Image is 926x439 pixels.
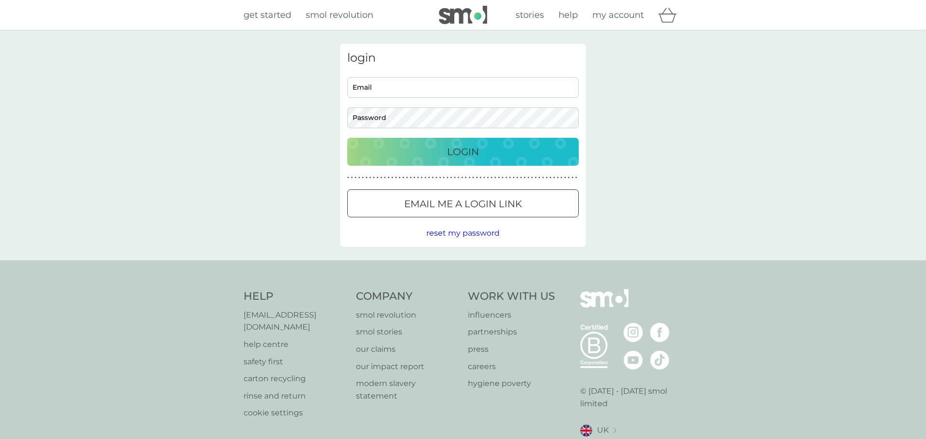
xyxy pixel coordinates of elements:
[468,360,555,373] p: careers
[509,175,511,180] p: ●
[366,175,368,180] p: ●
[356,309,459,321] p: smol revolution
[580,385,683,410] p: © [DATE] - [DATE] smol limited
[244,309,346,333] p: [EMAIL_ADDRESS][DOMAIN_NAME]
[564,175,566,180] p: ●
[356,343,459,356] a: our claims
[472,175,474,180] p: ●
[650,350,669,370] img: visit the smol Tiktok page
[244,8,291,22] a: get started
[356,326,459,338] a: smol stories
[461,175,463,180] p: ●
[362,175,364,180] p: ●
[557,175,559,180] p: ●
[517,175,518,180] p: ●
[244,390,346,402] p: rinse and return
[560,175,562,180] p: ●
[424,175,426,180] p: ●
[439,6,487,24] img: smol
[592,8,644,22] a: my account
[244,289,346,304] h4: Help
[458,175,460,180] p: ●
[399,175,401,180] p: ●
[406,175,408,180] p: ●
[439,175,441,180] p: ●
[494,175,496,180] p: ●
[347,175,349,180] p: ●
[502,175,504,180] p: ●
[432,175,434,180] p: ●
[395,175,397,180] p: ●
[306,10,373,20] span: smol revolution
[468,377,555,390] a: hygiene poverty
[549,175,551,180] p: ●
[546,175,548,180] p: ●
[244,10,291,20] span: get started
[421,175,423,180] p: ●
[513,175,515,180] p: ●
[244,407,346,419] a: cookie settings
[244,338,346,351] a: help centre
[572,175,573,180] p: ●
[480,175,482,180] p: ●
[244,372,346,385] a: carton recycling
[516,10,544,20] span: stories
[436,175,437,180] p: ●
[592,10,644,20] span: my account
[580,425,592,437] img: UK flag
[542,175,544,180] p: ●
[450,175,452,180] p: ●
[347,189,579,217] button: Email me a login link
[443,175,445,180] p: ●
[650,323,669,342] img: visit the smol Facebook page
[468,289,555,304] h4: Work With Us
[624,350,643,370] img: visit the smol Youtube page
[413,175,415,180] p: ●
[487,175,489,180] p: ●
[381,175,382,180] p: ●
[524,175,526,180] p: ●
[498,175,500,180] p: ●
[468,326,555,338] a: partnerships
[306,8,373,22] a: smol revolution
[535,175,537,180] p: ●
[351,175,353,180] p: ●
[447,144,479,160] p: Login
[516,8,544,22] a: stories
[465,175,467,180] p: ●
[426,227,500,239] button: reset my password
[613,428,616,433] img: select a new location
[402,175,404,180] p: ●
[469,175,471,180] p: ●
[568,175,570,180] p: ●
[447,175,449,180] p: ●
[417,175,419,180] p: ●
[490,175,492,180] p: ●
[244,356,346,368] p: safety first
[468,309,555,321] a: influencers
[558,10,578,20] span: help
[356,360,459,373] p: our impact report
[428,175,430,180] p: ●
[356,377,459,402] a: modern slavery statement
[658,5,682,25] div: basket
[531,175,533,180] p: ●
[354,175,356,180] p: ●
[347,51,579,65] h3: login
[426,228,500,238] span: reset my password
[369,175,371,180] p: ●
[392,175,394,180] p: ●
[580,289,628,322] img: smol
[558,8,578,22] a: help
[468,343,555,356] p: press
[483,175,485,180] p: ●
[410,175,412,180] p: ●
